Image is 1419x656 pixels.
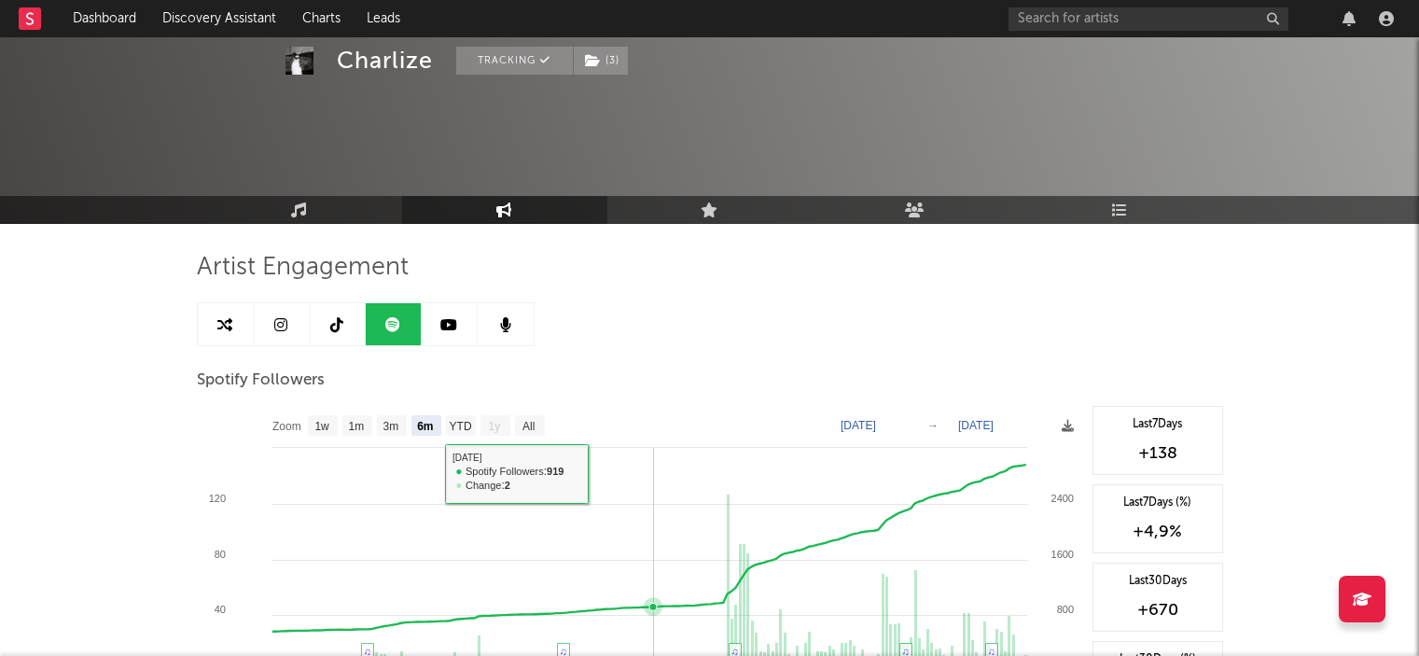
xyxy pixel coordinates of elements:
[1103,573,1213,590] div: Last 30 Days
[197,370,325,392] span: Spotify Followers
[1103,442,1213,465] div: +138
[927,419,939,432] text: →
[214,549,225,560] text: 80
[1103,521,1213,543] div: +4,9 %
[449,420,471,433] text: YTD
[1056,604,1073,615] text: 800
[456,47,573,75] button: Tracking
[573,47,629,75] span: ( 3 )
[208,493,225,504] text: 120
[574,47,628,75] button: (3)
[1050,549,1073,560] text: 1600
[314,420,329,433] text: 1w
[522,420,534,433] text: All
[348,420,364,433] text: 1m
[1103,416,1213,433] div: Last 7 Days
[214,604,225,615] text: 40
[1050,493,1073,504] text: 2400
[337,47,433,75] div: Charlize
[197,257,409,279] span: Artist Engagement
[1009,7,1288,31] input: Search for artists
[1103,599,1213,621] div: +670
[1103,495,1213,511] div: Last 7 Days (%)
[488,420,500,433] text: 1y
[383,420,398,433] text: 3m
[841,419,876,432] text: [DATE]
[958,419,994,432] text: [DATE]
[417,420,433,433] text: 6m
[272,420,301,433] text: Zoom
